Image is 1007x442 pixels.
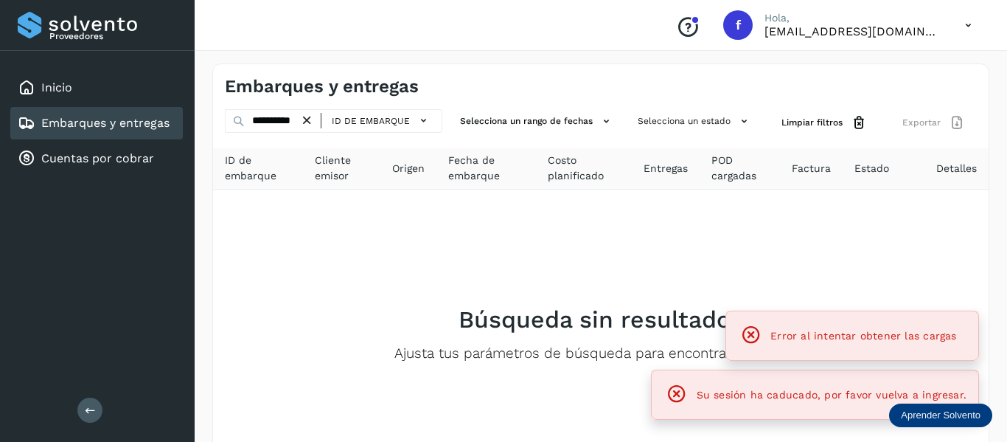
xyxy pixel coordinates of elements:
span: Exportar [902,116,941,129]
span: Origen [392,161,425,176]
span: Cliente emisor [315,153,369,184]
p: Ajusta tus parámetros de búsqueda para encontrar resultados. [394,345,808,362]
button: Selecciona un estado [632,109,758,134]
button: Exportar [891,109,977,137]
div: Aprender Solvento [889,404,992,427]
p: Proveedores [49,31,177,41]
span: Entregas [644,161,688,176]
span: ID de embarque [225,153,291,184]
p: finanzastransportesperez@gmail.com [764,24,941,38]
h4: Embarques y entregas [225,76,419,97]
a: Embarques y entregas [41,116,170,130]
div: Cuentas por cobrar [10,142,183,175]
span: POD cargadas [711,153,768,184]
div: Inicio [10,72,183,104]
span: Factura [792,161,831,176]
span: Estado [854,161,889,176]
button: Selecciona un rango de fechas [454,109,620,134]
span: Detalles [936,161,977,176]
span: Fecha de embarque [448,153,524,184]
button: ID de embarque [327,110,436,131]
span: Error al intentar obtener las cargas [770,330,956,342]
h2: Búsqueda sin resultados [459,305,743,334]
button: Limpiar filtros [770,109,879,137]
p: Aprender Solvento [901,410,980,421]
span: ID de embarque [332,114,410,128]
span: Costo planificado [548,153,619,184]
div: Embarques y entregas [10,107,183,139]
p: Hola, [764,12,941,24]
a: Cuentas por cobrar [41,151,154,165]
span: Limpiar filtros [781,116,843,129]
a: Inicio [41,80,72,94]
span: Su sesión ha caducado, por favor vuelva a ingresar. [697,389,966,401]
